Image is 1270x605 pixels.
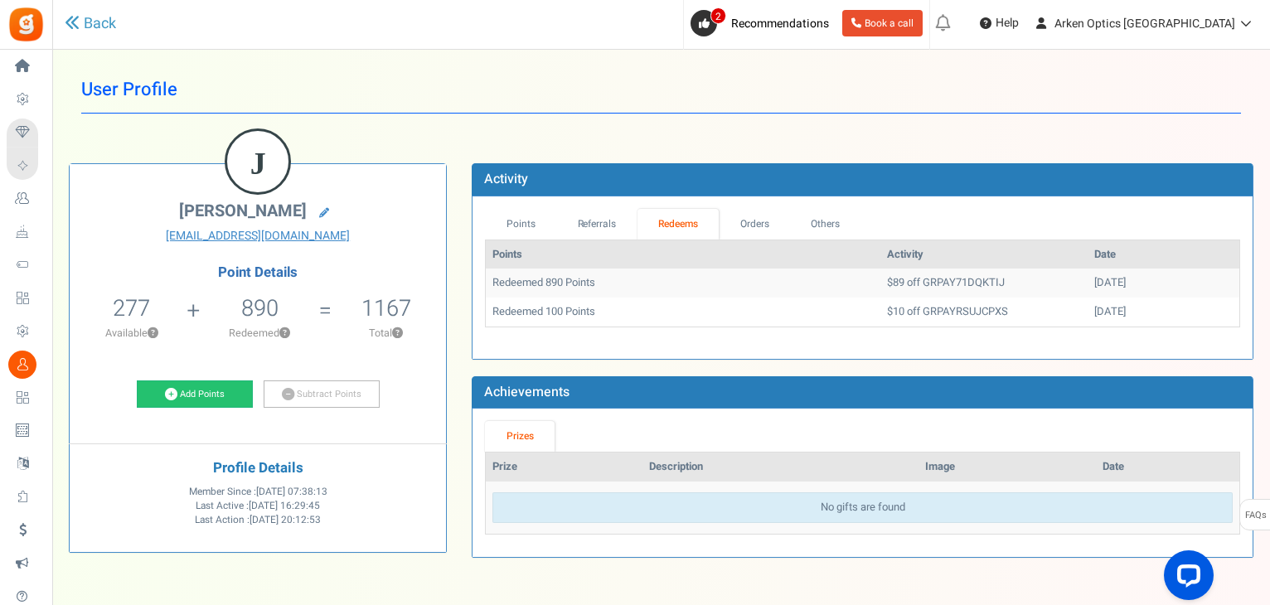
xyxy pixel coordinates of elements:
a: Points [485,209,556,240]
th: Points [486,240,880,269]
span: 277 [113,292,150,325]
a: Book a call [842,10,923,36]
th: Date [1096,453,1239,482]
td: $10 off GRPAYRSUJCPXS [880,298,1088,327]
th: Description [642,453,919,482]
h5: 1167 [361,296,411,321]
a: Add Points [137,380,253,409]
h1: User Profile [81,66,1241,114]
span: [DATE] 20:12:53 [250,513,321,527]
th: Activity [880,240,1088,269]
span: Last Active : [196,499,320,513]
th: Prize [486,453,642,482]
span: Arken Optics [GEOGRAPHIC_DATA] [1054,15,1235,32]
b: Achievements [484,382,570,402]
a: Subtract Points [264,380,380,409]
a: Others [790,209,861,240]
span: Last Action : [195,513,321,527]
p: Available [78,326,185,341]
span: Help [991,15,1019,31]
p: Redeemed [201,326,317,341]
th: Image [919,453,1096,482]
h4: Profile Details [82,461,434,477]
button: ? [148,328,158,339]
span: 2 [710,7,726,24]
p: Total [334,326,438,341]
span: Member Since : [189,485,327,499]
figcaption: J [227,131,288,196]
span: FAQs [1244,500,1267,531]
span: [PERSON_NAME] [179,199,307,223]
span: Recommendations [731,15,829,32]
h4: Point Details [70,265,446,280]
a: 2 Recommendations [691,10,836,36]
div: No gifts are found [492,492,1233,523]
button: ? [392,328,403,339]
img: Gratisfaction [7,6,45,43]
b: Activity [484,169,528,189]
td: Redeemed 100 Points [486,298,880,327]
a: Help [973,10,1025,36]
th: Date [1088,240,1239,269]
h5: 890 [241,296,279,321]
a: [EMAIL_ADDRESS][DOMAIN_NAME] [82,228,434,244]
a: Prizes [485,421,555,452]
td: [DATE] [1088,269,1239,298]
a: Orders [719,209,790,240]
td: [DATE] [1088,298,1239,327]
button: ? [279,328,290,339]
td: Redeemed 890 Points [486,269,880,298]
a: Redeems [637,209,720,240]
span: [DATE] 07:38:13 [256,485,327,499]
a: Referrals [556,209,637,240]
td: $89 off GRPAY71DQKTIJ [880,269,1088,298]
span: [DATE] 16:29:45 [249,499,320,513]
